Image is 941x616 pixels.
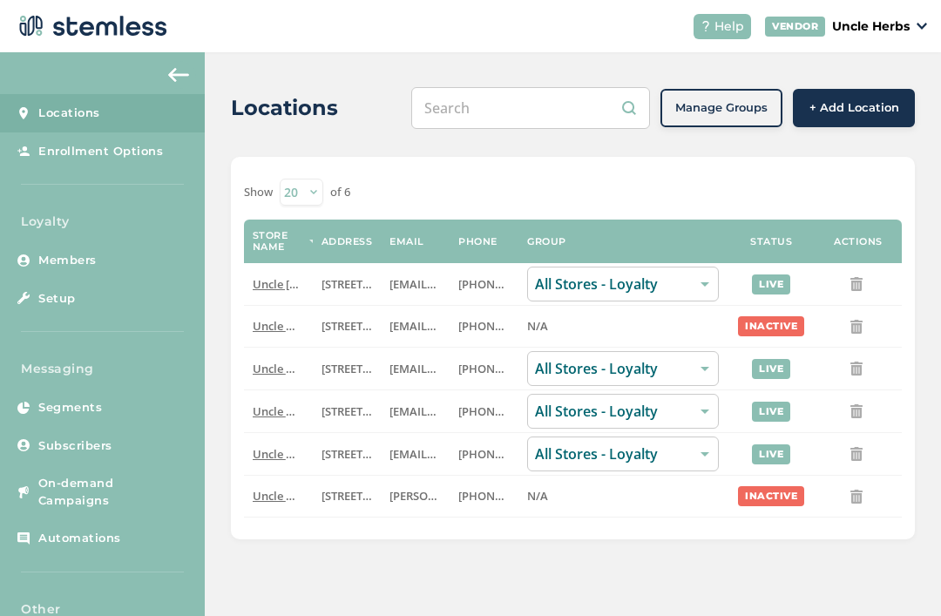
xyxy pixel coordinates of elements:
[38,530,121,547] span: Automations
[253,276,442,292] span: Uncle [PERSON_NAME]’s King Circle
[701,21,711,31] img: icon-help-white-03924b79.svg
[389,361,579,376] span: [EMAIL_ADDRESS][DOMAIN_NAME]
[168,68,189,82] img: icon-arrow-back-accent-c549486e.svg
[527,236,566,247] label: Group
[253,488,442,504] span: Uncle Herbs - Employees-Managers
[458,447,510,462] label: (907) 330-7833
[253,277,304,292] label: Uncle Herb’s King Circle
[322,489,373,504] label: 209 King Circle
[527,267,719,301] div: All Stores - Loyalty
[309,240,318,244] img: icon-sort-1e1d7615.svg
[675,99,768,117] span: Manage Groups
[527,437,719,471] div: All Stores - Loyalty
[244,184,273,201] label: Show
[458,488,559,504] span: [PHONE_NUMBER]
[793,89,915,127] button: + Add Location
[38,290,76,308] span: Setup
[660,89,782,127] button: Manage Groups
[411,87,650,129] input: Search
[322,488,422,504] span: [STREET_ADDRESS]
[253,446,410,462] span: Uncle Herbs [PERSON_NAME]
[38,475,187,509] span: On-demand Campaigns
[38,437,112,455] span: Subscribers
[38,105,100,122] span: Locations
[750,236,792,247] label: Status
[253,447,304,462] label: Uncle Herbs Homer
[38,399,102,416] span: Segments
[714,17,744,36] span: Help
[330,184,350,201] label: of 6
[322,276,422,292] span: [STREET_ADDRESS]
[765,17,825,37] div: VENDOR
[738,486,804,506] div: inactive
[322,446,422,462] span: [STREET_ADDRESS]
[389,236,424,247] label: Email
[322,318,422,334] span: [STREET_ADDRESS]
[253,362,304,376] label: Uncle Herbs Arctic Spur
[389,489,441,504] label: kevin@uncleherbsak.com
[458,361,559,376] span: [PHONE_NUMBER]
[253,230,304,253] label: Store name
[815,220,902,263] th: Actions
[253,403,410,419] span: Uncle Herbs [PERSON_NAME]
[253,489,304,504] label: Uncle Herbs - Employees-Managers
[389,318,579,334] span: [EMAIL_ADDRESS][DOMAIN_NAME]
[458,489,510,504] label: (503) 384-2955
[389,403,579,419] span: [EMAIL_ADDRESS][DOMAIN_NAME]
[38,252,97,269] span: Members
[14,9,167,44] img: logo-dark-0685b13c.svg
[832,17,910,36] p: Uncle Herbs
[458,403,559,419] span: [PHONE_NUMBER]
[527,319,719,334] label: N/A
[322,319,373,334] label: 209 King Circle
[389,447,441,462] label: christian@uncleherbsak.com
[458,318,559,334] span: [PHONE_NUMBER]
[738,316,804,336] div: inactive
[389,488,668,504] span: [PERSON_NAME][EMAIL_ADDRESS][DOMAIN_NAME]
[527,394,719,429] div: All Stores - Loyalty
[527,351,719,386] div: All Stores - Loyalty
[752,274,790,294] div: live
[253,361,380,376] span: Uncle Herbs Arctic Spur
[253,318,367,334] span: Uncle Herbs - Loyalty
[322,362,373,376] label: 209 King Circle
[389,276,579,292] span: [EMAIL_ADDRESS][DOMAIN_NAME]
[458,277,510,292] label: (907) 330-7833
[322,404,373,419] label: 209 King Circle
[38,143,163,160] span: Enrollment Options
[253,404,304,419] label: Uncle Herbs Boniface
[752,359,790,379] div: live
[389,404,441,419] label: christian@uncleherbsak.com
[458,404,510,419] label: (907) 330-7833
[527,489,719,504] label: N/A
[458,236,498,247] label: Phone
[253,319,304,334] label: Uncle Herbs - Loyalty
[322,361,422,376] span: [STREET_ADDRESS]
[389,277,441,292] label: christian@uncleherbsak.com
[322,403,422,419] span: [STREET_ADDRESS]
[458,319,510,334] label: (907) 330-7833
[322,277,373,292] label: 209 King Circle
[389,319,441,334] label: christian@uncleherbsak.com
[752,402,790,422] div: live
[389,362,441,376] label: christian@uncleherbsak.com
[752,444,790,464] div: live
[322,447,373,462] label: 209 King Circle
[458,276,559,292] span: [PHONE_NUMBER]
[389,446,579,462] span: [EMAIL_ADDRESS][DOMAIN_NAME]
[322,236,373,247] label: Address
[809,99,899,117] span: + Add Location
[458,362,510,376] label: (907) 330-7833
[231,92,338,124] h2: Locations
[854,532,941,616] iframe: Chat Widget
[458,446,559,462] span: [PHONE_NUMBER]
[917,23,927,30] img: icon_down-arrow-small-66adaf34.svg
